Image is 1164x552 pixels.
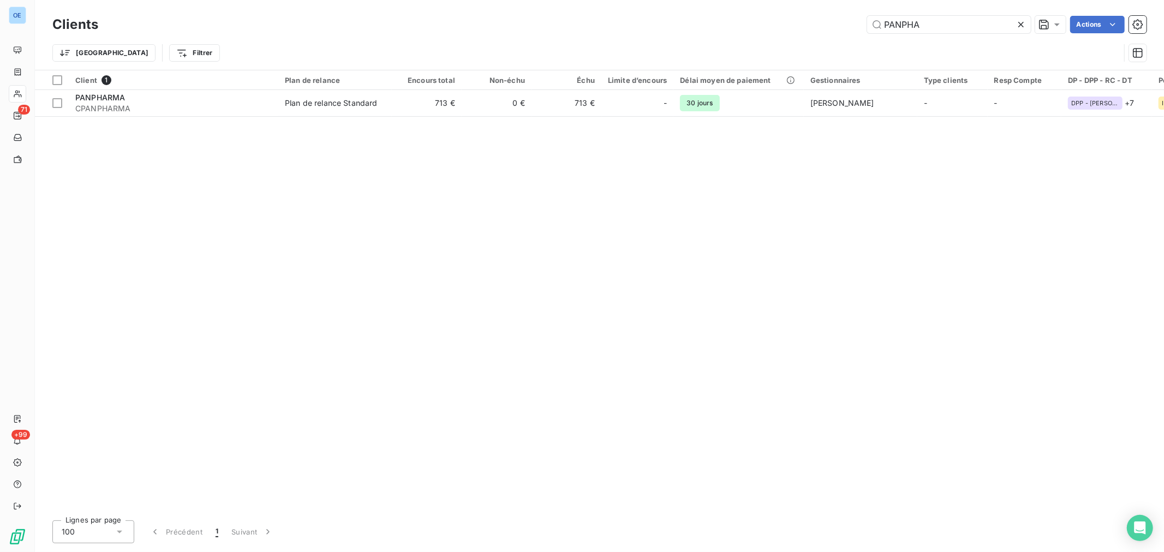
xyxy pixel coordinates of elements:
[102,75,111,85] span: 1
[532,90,601,116] td: 713 €
[994,76,1055,85] div: Resp Compte
[1127,515,1153,541] div: Open Intercom Messenger
[608,76,667,85] div: Limite d’encours
[209,520,225,543] button: 1
[924,76,981,85] div: Type clients
[1071,100,1119,106] span: DPP - [PERSON_NAME]
[664,98,667,109] span: -
[810,98,874,107] span: [PERSON_NAME]
[169,44,219,62] button: Filtrer
[9,7,26,24] div: OE
[392,90,462,116] td: 713 €
[1068,76,1145,85] div: DP - DPP - RC - DT
[398,76,455,85] div: Encours total
[285,76,385,85] div: Plan de relance
[75,103,272,114] span: CPANPHARMA
[285,98,378,109] div: Plan de relance Standard
[468,76,525,85] div: Non-échu
[216,526,218,537] span: 1
[52,44,156,62] button: [GEOGRAPHIC_DATA]
[538,76,595,85] div: Échu
[1125,97,1134,109] span: + 7
[62,526,75,537] span: 100
[52,15,98,34] h3: Clients
[810,76,911,85] div: Gestionnaires
[680,76,797,85] div: Délai moyen de paiement
[75,76,97,85] span: Client
[18,105,30,115] span: 71
[867,16,1031,33] input: Rechercher
[924,98,927,107] span: -
[680,95,719,111] span: 30 jours
[225,520,280,543] button: Suivant
[462,90,532,116] td: 0 €
[1070,16,1125,33] button: Actions
[9,528,26,545] img: Logo LeanPay
[143,520,209,543] button: Précédent
[11,430,30,440] span: +99
[75,93,125,102] span: PANPHARMA
[994,98,998,107] span: -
